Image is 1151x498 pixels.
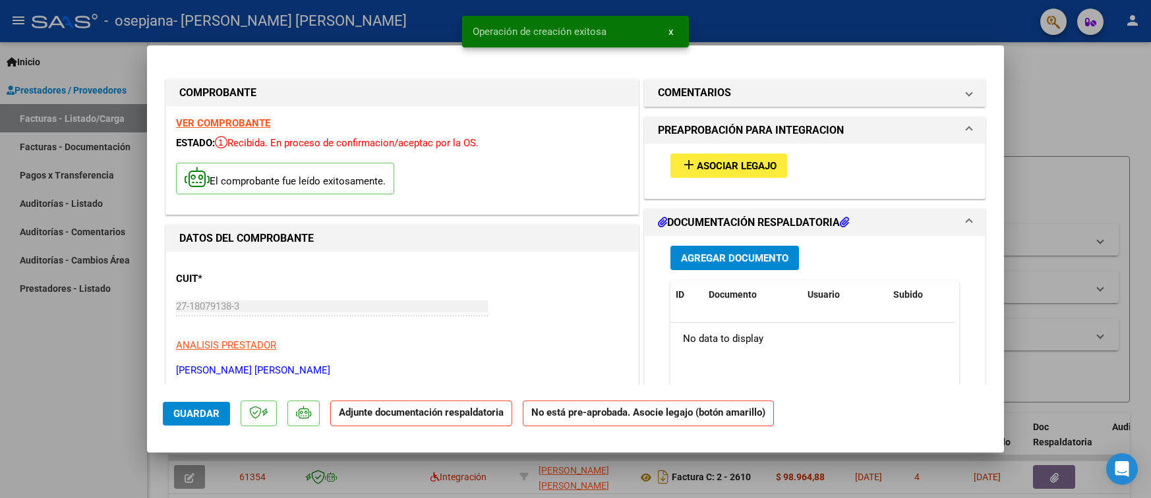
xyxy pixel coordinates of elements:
[645,117,985,144] mat-expansion-panel-header: PREAPROBACIÓN PARA INTEGRACION
[670,323,955,356] div: No data to display
[1106,453,1138,485] div: Open Intercom Messenger
[163,402,230,426] button: Guardar
[523,401,774,426] strong: No está pre-aprobada. Asocie legajo (botón amarillo)
[808,289,840,300] span: Usuario
[709,289,757,300] span: Documento
[473,25,606,38] span: Operación de creación exitosa
[670,246,799,270] button: Agregar Documento
[176,271,312,287] p: CUIT
[697,160,777,172] span: Asociar Legajo
[658,20,684,43] button: x
[176,363,628,378] p: [PERSON_NAME] [PERSON_NAME]
[176,163,394,195] p: El comprobante fue leído exitosamente.
[176,137,215,149] span: ESTADO:
[658,85,731,101] h1: COMENTARIOS
[681,157,697,173] mat-icon: add
[215,137,479,149] span: Recibida. En proceso de confirmacion/aceptac por la OS.
[681,252,788,264] span: Agregar Documento
[176,117,270,129] a: VER COMPROBANTE
[645,144,985,198] div: PREAPROBACIÓN PARA INTEGRACION
[888,281,954,309] datatable-header-cell: Subido
[954,281,1020,309] datatable-header-cell: Acción
[703,281,802,309] datatable-header-cell: Documento
[668,26,673,38] span: x
[676,289,684,300] span: ID
[339,406,504,418] strong: Adjunte documentación respaldatoria
[179,86,256,99] strong: COMPROBANTE
[173,408,220,420] span: Guardar
[670,153,787,178] button: Asociar Legajo
[645,80,985,106] mat-expansion-panel-header: COMENTARIOS
[670,281,703,309] datatable-header-cell: ID
[658,215,849,231] h1: DOCUMENTACIÓN RESPALDATORIA
[893,289,923,300] span: Subido
[179,232,314,244] strong: DATOS DEL COMPROBANTE
[658,123,844,138] h1: PREAPROBACIÓN PARA INTEGRACION
[802,281,888,309] datatable-header-cell: Usuario
[176,339,276,351] span: ANALISIS PRESTADOR
[645,209,985,236] mat-expansion-panel-header: DOCUMENTACIÓN RESPALDATORIA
